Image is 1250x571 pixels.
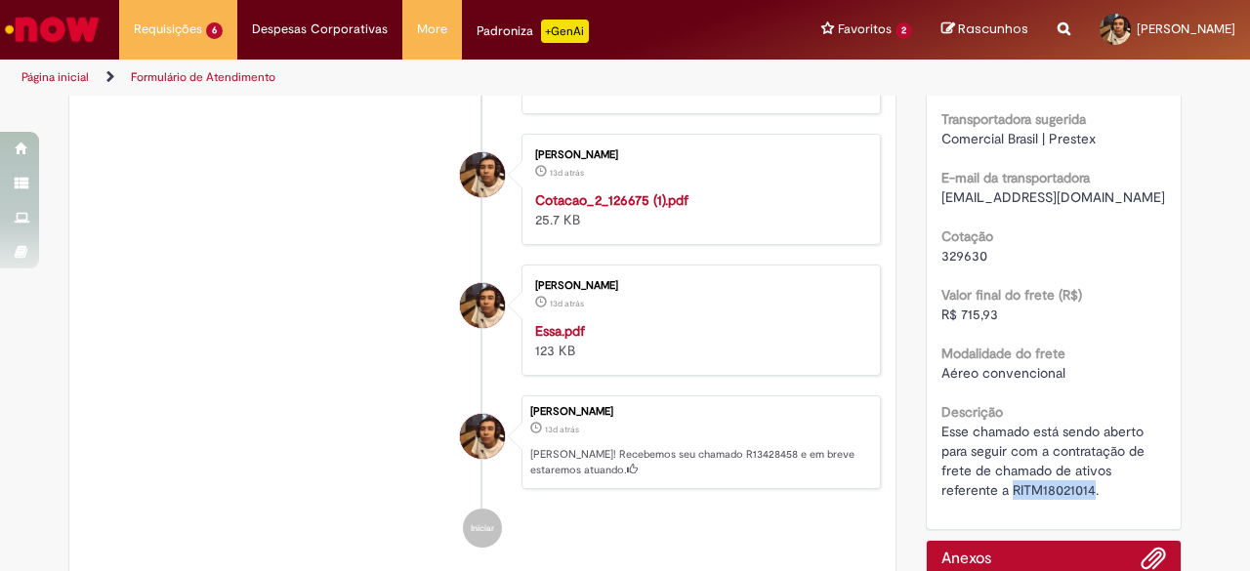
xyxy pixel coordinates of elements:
span: [PERSON_NAME] [1137,20,1235,37]
a: Essa.pdf [535,322,585,340]
b: E-mail da transportadora [941,169,1090,186]
b: Descrição [941,403,1003,421]
time: 19/08/2025 12:57:00 [550,298,584,309]
div: [PERSON_NAME] [535,149,860,161]
div: Padroniza [477,20,589,43]
span: Esse chamado está sendo aberto para seguir com a contratação de frete de chamado de ativos refere... [941,423,1148,499]
img: ServiceNow [2,10,103,49]
a: Página inicial [21,69,89,85]
a: Cotacao_2_126675 (1).pdf [535,191,688,209]
span: Requisições [134,20,202,39]
div: [PERSON_NAME] [530,406,870,418]
span: 13d atrás [550,167,584,179]
span: [EMAIL_ADDRESS][DOMAIN_NAME] [941,188,1165,206]
span: 2 [896,22,912,39]
li: Felipe Bispo [84,395,881,489]
p: +GenAi [541,20,589,43]
ul: Trilhas de página [15,60,818,96]
span: Aéreo convencional [941,364,1065,382]
b: Transportadora sugerida [941,110,1086,128]
div: 123 KB [535,321,860,360]
span: 6 [206,22,223,39]
span: 13d atrás [545,424,579,435]
span: Comercial Brasil | Prestex [941,130,1096,147]
b: Modalidade do frete [941,345,1065,362]
a: Rascunhos [941,20,1028,39]
span: 329630 [941,247,987,265]
div: [PERSON_NAME] [535,280,860,292]
div: Felipe Bispo [460,414,505,459]
a: Formulário de Atendimento [131,69,275,85]
div: Felipe Bispo [460,152,505,197]
time: 19/08/2025 12:57:05 [545,424,579,435]
div: 25.7 KB [535,190,860,229]
span: Rascunhos [958,20,1028,38]
div: Felipe Bispo [460,283,505,328]
span: Despesas Corporativas [252,20,388,39]
span: R$ 715,93 [941,306,998,323]
h2: Anexos [941,551,991,568]
span: 13d atrás [550,298,584,309]
span: More [417,20,447,39]
b: Cotação [941,227,993,245]
b: Valor final do frete (R$) [941,286,1082,304]
time: 19/08/2025 12:57:01 [550,167,584,179]
span: Favoritos [838,20,892,39]
p: [PERSON_NAME]! Recebemos seu chamado R13428458 e em breve estaremos atuando. [530,447,870,477]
